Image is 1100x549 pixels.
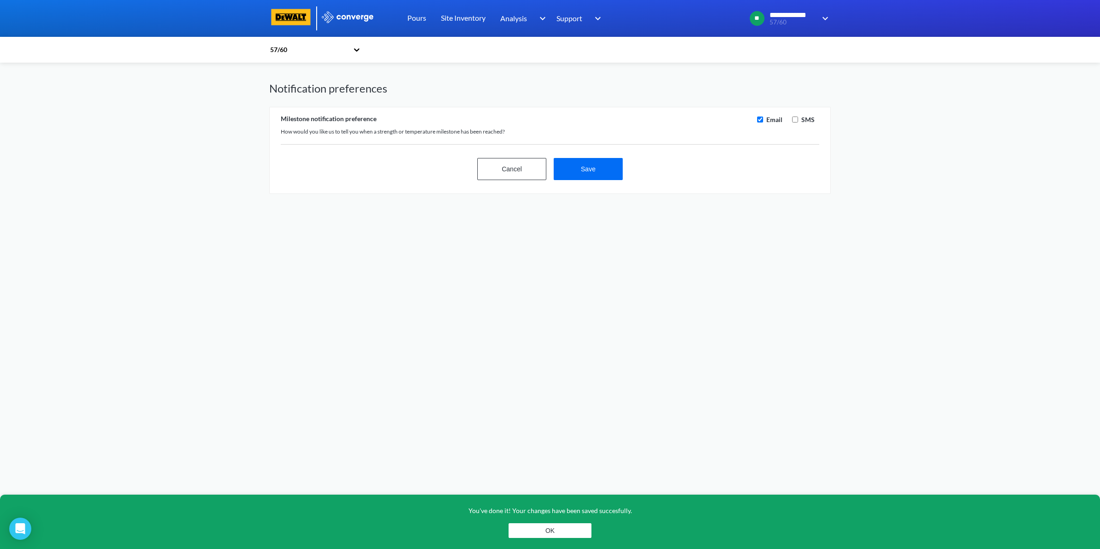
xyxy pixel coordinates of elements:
label: Email [764,115,782,125]
img: downArrow.svg [816,13,831,24]
div: Milestone notification preference [281,115,752,123]
div: How would you like us to tell you when a strength or temperature milestone has been reached? [281,127,752,137]
p: You've done it! Your changes have been saved succesfully. [435,506,665,516]
div: Open Intercom Messenger [9,518,31,540]
img: logo_ewhite.svg [321,11,374,23]
button: Save [554,158,623,180]
img: logo-dewalt.svg [269,9,313,25]
button: Cancel [477,158,546,180]
img: downArrow.svg [533,13,548,24]
span: Support [556,12,582,24]
label: SMS [799,115,815,125]
span: 57/60 [770,19,816,26]
div: 57/60 [269,45,348,55]
button: OK [509,523,591,538]
img: downArrow.svg [589,13,603,24]
span: Analysis [500,12,527,24]
h1: Notification preferences [269,81,831,96]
